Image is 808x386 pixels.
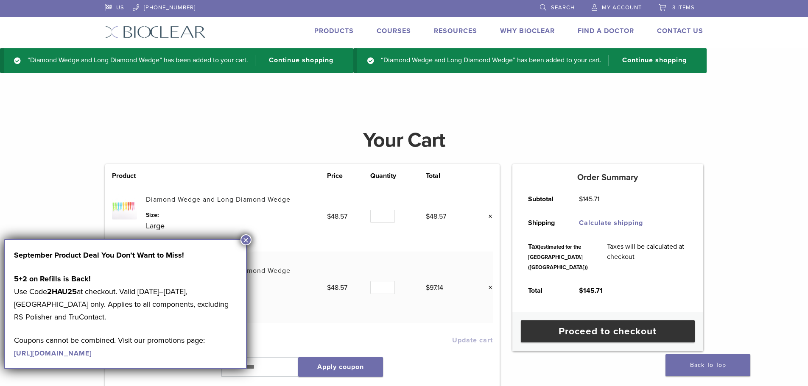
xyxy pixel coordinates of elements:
th: Shipping [519,211,570,235]
h5: Order Summary [512,172,703,183]
button: Update cart [452,337,493,344]
a: Calculate shipping [579,219,643,227]
p: Large [146,219,327,232]
a: Continue shopping [255,55,340,66]
bdi: 145.71 [579,286,603,295]
a: Remove this item [482,211,493,222]
img: Bioclear [105,26,206,38]
a: Contact Us [657,27,703,35]
a: Find A Doctor [578,27,634,35]
a: [URL][DOMAIN_NAME] [14,349,92,358]
a: Resources [434,27,477,35]
a: Why Bioclear [500,27,555,35]
p: Coupons cannot be combined. Visit our promotions page: [14,334,237,359]
a: Courses [377,27,411,35]
span: $ [327,283,331,292]
span: $ [426,283,430,292]
span: My Account [602,4,642,11]
bdi: 48.57 [327,283,347,292]
span: 3 items [672,4,695,11]
bdi: 48.57 [426,212,446,221]
a: Back To Top [665,354,750,376]
a: Proceed to checkout [521,320,695,342]
span: $ [426,212,430,221]
strong: 5+2 on Refills is Back! [14,274,91,283]
td: Taxes will be calculated at checkout [598,235,697,279]
small: (estimated for the [GEOGRAPHIC_DATA] ([GEOGRAPHIC_DATA])) [528,244,588,271]
th: Tax [519,235,598,279]
th: Total [519,279,570,303]
a: Diamond Wedge and Long Diamond Wedge [146,195,291,204]
dt: Size: [146,211,327,219]
p: Use Code at checkout. Valid [DATE]–[DATE], [GEOGRAPHIC_DATA] only. Applies to all components, exc... [14,272,237,323]
a: Products [314,27,354,35]
img: Diamond Wedge and Long Diamond Wedge [112,194,137,219]
span: $ [579,195,583,203]
th: Product [112,171,146,181]
div: “Diamond Wedge and Long Diamond Wedge” has been added to your cart. [353,48,707,73]
th: Price [327,171,371,181]
button: Close [240,234,252,245]
th: Total [426,171,470,181]
th: Quantity [370,171,425,181]
th: Subtotal [519,187,570,211]
span: $ [327,212,331,221]
strong: 2HAU25 [47,287,77,296]
bdi: 48.57 [327,212,347,221]
strong: September Product Deal You Don’t Want to Miss! [14,250,184,260]
a: Continue shopping [608,55,693,66]
bdi: 145.71 [579,195,599,203]
bdi: 97.14 [426,283,443,292]
a: Remove this item [482,282,493,293]
span: Search [551,4,575,11]
span: $ [579,286,583,295]
h1: Your Cart [99,130,710,150]
button: Apply coupon [298,357,383,377]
